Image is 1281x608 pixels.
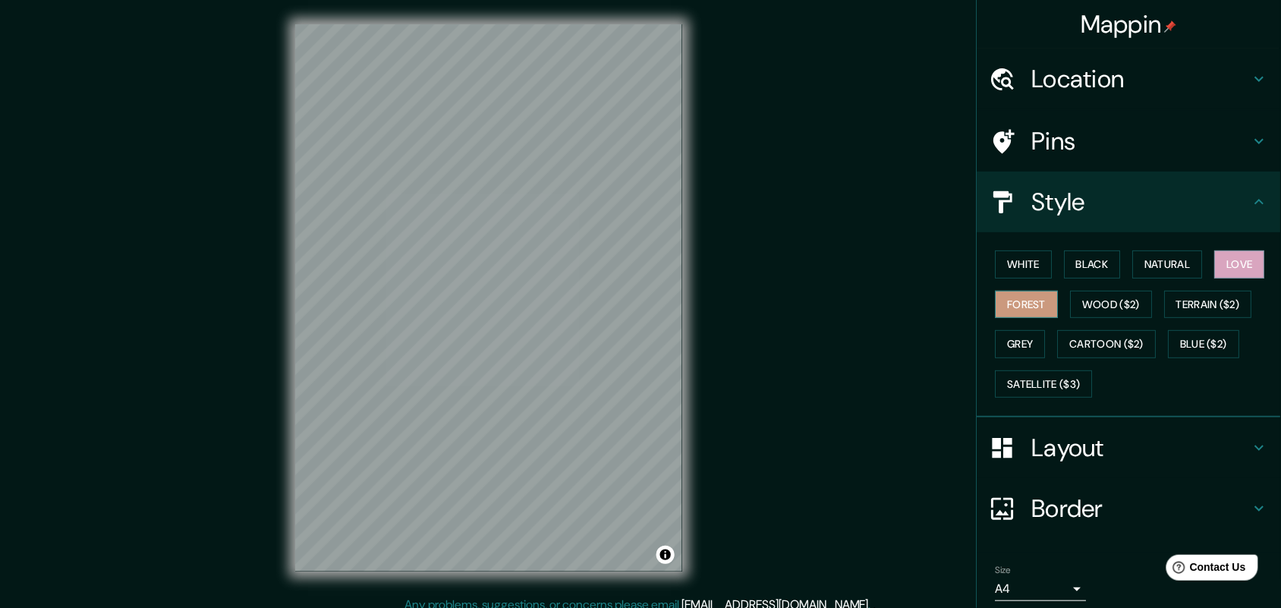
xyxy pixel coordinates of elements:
div: Layout [977,417,1281,478]
div: Style [977,172,1281,232]
button: Grey [996,330,1046,358]
h4: Pins [1032,126,1251,156]
button: Cartoon ($2) [1058,330,1157,358]
h4: Location [1032,64,1251,94]
button: Toggle attribution [656,546,675,564]
button: Natural [1133,250,1203,279]
h4: Layout [1032,433,1251,463]
button: Satellite ($3) [996,370,1093,399]
h4: Border [1032,493,1251,524]
h4: Style [1032,187,1251,217]
div: Pins [977,111,1281,172]
button: Black [1065,250,1122,279]
h4: Mappin [1081,9,1178,39]
button: Wood ($2) [1071,291,1153,319]
button: White [996,250,1053,279]
img: pin-icon.png [1165,20,1177,33]
iframe: Help widget launcher [1146,549,1264,591]
button: Love [1215,250,1265,279]
div: Location [977,49,1281,109]
canvas: Map [295,24,682,572]
button: Blue ($2) [1169,330,1240,358]
button: Terrain ($2) [1165,291,1253,319]
div: A4 [996,577,1087,601]
div: Border [977,478,1281,539]
label: Size [996,564,1012,577]
button: Forest [996,291,1059,319]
